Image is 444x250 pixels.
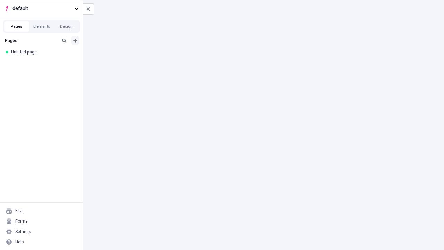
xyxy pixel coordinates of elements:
[15,229,31,234] div: Settings
[15,218,28,224] div: Forms
[5,38,57,43] div: Pages
[12,5,72,12] span: default
[4,21,29,32] button: Pages
[11,49,75,55] div: Untitled page
[15,239,24,245] div: Help
[71,36,79,45] button: Add new
[15,208,25,214] div: Files
[29,21,54,32] button: Elements
[54,21,79,32] button: Design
